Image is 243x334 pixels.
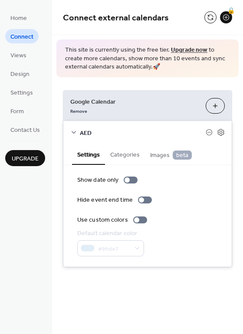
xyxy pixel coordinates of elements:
a: Settings [5,85,38,99]
span: beta [173,151,192,160]
span: AED [80,128,206,138]
span: Form [10,107,24,116]
div: Hide event end time [77,196,133,205]
div: Show date only [77,176,118,185]
a: Form [5,104,29,118]
span: Views [10,51,26,60]
a: Home [5,10,32,25]
button: Images beta [145,144,197,164]
div: Default calendar color [77,229,142,238]
a: Contact Us [5,122,45,137]
span: Home [10,14,27,23]
div: Use custom colors [77,216,128,225]
span: Images [150,151,192,160]
span: Google Calendar [70,97,199,106]
a: Views [5,48,32,62]
span: Connect [10,33,33,42]
span: Design [10,70,30,79]
a: Design [5,66,35,81]
span: Settings [10,88,33,98]
button: Settings [72,144,105,165]
span: Contact Us [10,126,40,135]
span: Remove [70,108,87,114]
button: Categories [105,144,145,164]
a: Connect [5,29,39,43]
span: This site is currently using the free tier. to create more calendars, show more than 10 events an... [65,46,230,72]
span: Upgrade [12,154,39,164]
button: Upgrade [5,150,45,166]
span: Connect external calendars [63,10,169,26]
a: Upgrade now [171,44,207,56]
